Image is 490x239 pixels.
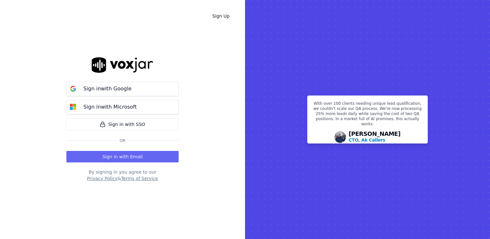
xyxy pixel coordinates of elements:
button: Privacy Policy [87,175,117,182]
div: By signing in you agree to our & [66,169,179,182]
img: microsoft Sign in button [67,101,80,113]
p: Sign in with Microsoft [83,103,137,111]
button: Sign inwith Google [66,82,179,96]
p: Sign in with Google [83,85,131,93]
a: Sign Up [207,10,235,22]
a: Sign in with SSO [66,118,179,130]
p: With over 100 clients needing unique lead qualification, we couldn't scale our QA process. We're ... [311,101,424,129]
img: google Sign in button [67,82,80,95]
img: logo [92,57,153,72]
button: Terms of Service [121,175,158,182]
button: Sign in with Email [66,151,179,162]
img: Avatar [334,131,346,143]
button: Sign inwith Microsoft [66,100,179,114]
p: CTO, Ak Callers [349,137,385,143]
div: [PERSON_NAME] [349,131,401,143]
span: Or [117,138,128,143]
